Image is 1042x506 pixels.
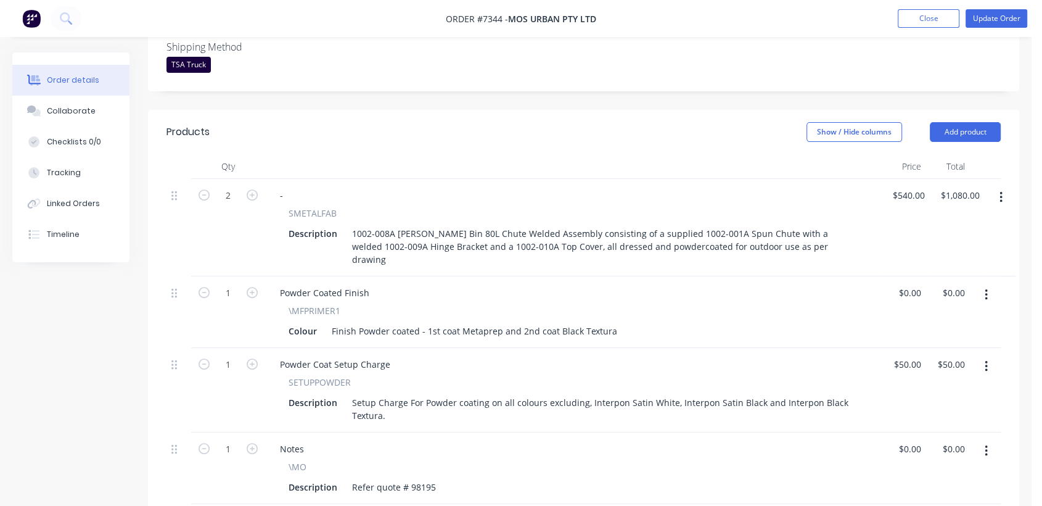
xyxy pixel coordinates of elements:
[12,65,129,96] button: Order details
[47,229,80,240] div: Timeline
[289,304,340,317] span: \MFPRIMER1
[347,225,858,268] div: 1002-008A [PERSON_NAME] Bin 80L Chute Welded Assembly consisting of a supplied 1002-001A Spun Chu...
[166,57,211,73] div: TSA Truck
[898,9,959,28] button: Close
[347,478,441,496] div: Refer quote # 98195
[284,394,342,412] div: Description
[47,106,96,117] div: Collaborate
[930,122,1001,142] button: Add product
[327,322,622,340] div: Finish Powder coated - 1st coat Metaprep and 2nd coat Black Textura
[191,154,265,179] div: Qty
[966,9,1027,28] button: Update Order
[289,207,337,220] span: SMETALFAB
[166,39,321,54] label: Shipping Method
[289,376,351,389] span: SETUPPOWDER
[270,355,400,373] div: Powder Coat Setup Charge
[508,13,596,25] span: Mos Urban Pty Ltd
[12,157,129,188] button: Tracking
[47,198,100,209] div: Linked Orders
[289,460,306,473] span: \MO
[12,219,129,250] button: Timeline
[12,188,129,219] button: Linked Orders
[47,136,101,147] div: Checklists 0/0
[806,122,902,142] button: Show / Hide columns
[166,125,210,139] div: Products
[47,75,99,86] div: Order details
[22,9,41,28] img: Factory
[284,225,342,243] div: Description
[926,154,970,179] div: Total
[12,126,129,157] button: Checklists 0/0
[270,440,314,458] div: Notes
[270,186,293,204] div: -
[12,96,129,126] button: Collaborate
[284,322,322,340] div: Colour
[284,478,342,496] div: Description
[47,167,81,178] div: Tracking
[882,154,926,179] div: Price
[446,13,508,25] span: Order #7344 -
[270,284,379,302] div: Powder Coated Finish
[347,394,858,425] div: Setup Charge For Powder coating on all colours excluding, Interpon Satin White, Interpon Satin Bl...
